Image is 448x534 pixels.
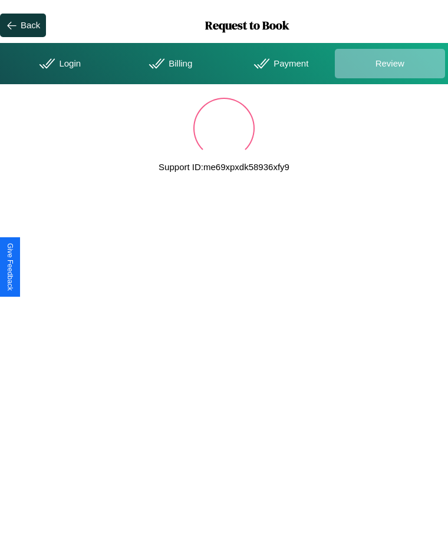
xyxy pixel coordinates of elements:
div: Login [3,49,114,78]
div: Back [21,20,40,30]
div: Payment [224,49,335,78]
div: Give Feedback [6,243,14,291]
p: Support ID: me69xpxdk58936xfy9 [159,159,289,175]
h1: Request to Book [46,17,448,34]
div: Review [335,49,446,78]
div: Billing [114,49,225,78]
